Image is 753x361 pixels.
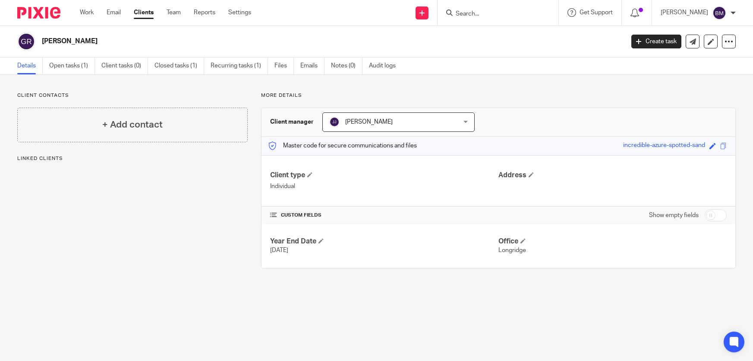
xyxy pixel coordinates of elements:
[498,171,727,180] h4: Address
[300,58,325,74] a: Emails
[211,58,268,74] a: Recurring tasks (1)
[17,7,60,19] img: Pixie
[455,10,532,18] input: Search
[270,237,498,246] h4: Year End Date
[270,171,498,180] h4: Client type
[270,118,314,126] h3: Client manager
[17,92,248,99] p: Client contacts
[101,58,148,74] a: Client tasks (0)
[80,8,94,17] a: Work
[369,58,402,74] a: Audit logs
[134,8,154,17] a: Clients
[270,247,288,253] span: [DATE]
[345,119,393,125] span: [PERSON_NAME]
[270,182,498,191] p: Individual
[17,32,35,51] img: svg%3E
[631,35,681,48] a: Create task
[194,8,215,17] a: Reports
[17,155,248,162] p: Linked clients
[498,247,526,253] span: Longridge
[649,211,699,220] label: Show empty fields
[261,92,736,99] p: More details
[268,141,417,150] p: Master code for secure communications and files
[623,141,705,151] div: incredible-azure-spotted-sand
[580,10,613,16] span: Get Support
[107,8,121,17] a: Email
[661,8,708,17] p: [PERSON_NAME]
[331,58,362,74] a: Notes (0)
[42,37,503,46] h2: [PERSON_NAME]
[49,58,95,74] a: Open tasks (1)
[167,8,181,17] a: Team
[270,212,498,219] h4: CUSTOM FIELDS
[329,117,340,127] img: svg%3E
[154,58,204,74] a: Closed tasks (1)
[712,6,726,20] img: svg%3E
[228,8,251,17] a: Settings
[102,118,163,131] h4: + Add contact
[274,58,294,74] a: Files
[17,58,43,74] a: Details
[498,237,727,246] h4: Office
